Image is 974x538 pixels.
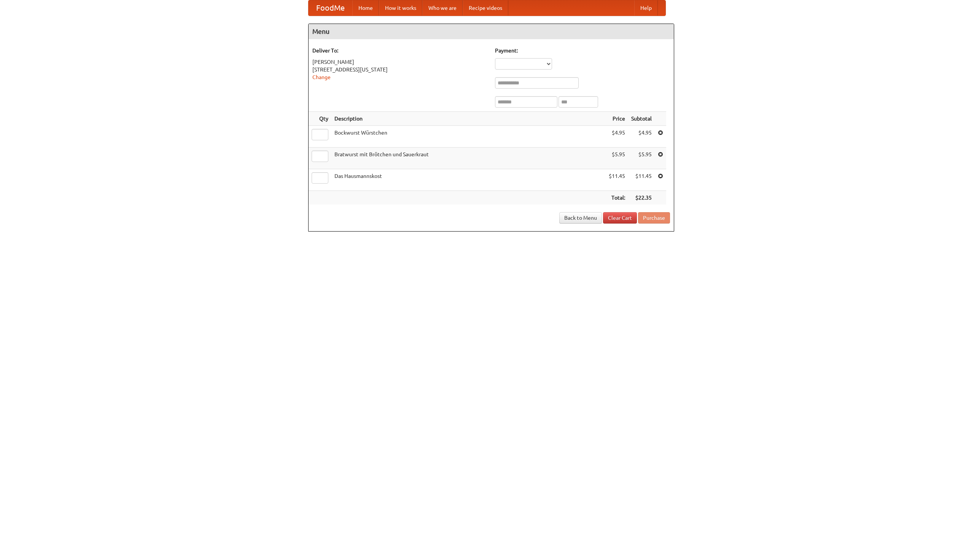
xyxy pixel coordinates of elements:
[628,148,655,169] td: $5.95
[495,47,670,54] h5: Payment:
[606,112,628,126] th: Price
[352,0,379,16] a: Home
[422,0,463,16] a: Who we are
[312,58,487,66] div: [PERSON_NAME]
[463,0,508,16] a: Recipe videos
[312,74,331,80] a: Change
[309,24,674,39] h4: Menu
[603,212,637,224] a: Clear Cart
[628,126,655,148] td: $4.95
[628,191,655,205] th: $22.35
[312,66,487,73] div: [STREET_ADDRESS][US_STATE]
[606,148,628,169] td: $5.95
[606,191,628,205] th: Total:
[331,126,606,148] td: Bockwurst Würstchen
[559,212,602,224] a: Back to Menu
[379,0,422,16] a: How it works
[312,47,487,54] h5: Deliver To:
[628,169,655,191] td: $11.45
[309,112,331,126] th: Qty
[638,212,670,224] button: Purchase
[634,0,658,16] a: Help
[628,112,655,126] th: Subtotal
[331,169,606,191] td: Das Hausmannskost
[331,148,606,169] td: Bratwurst mit Brötchen und Sauerkraut
[309,0,352,16] a: FoodMe
[331,112,606,126] th: Description
[606,169,628,191] td: $11.45
[606,126,628,148] td: $4.95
